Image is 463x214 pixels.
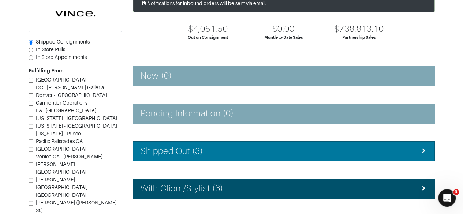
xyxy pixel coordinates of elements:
span: In Store Appointments [36,54,87,60]
input: Shipped Consignments [29,40,33,45]
span: Pacific Paliscades CA [36,138,83,144]
iframe: Intercom live chat [438,189,456,207]
input: [US_STATE] - Prince [29,132,33,136]
span: [US_STATE] - [GEOGRAPHIC_DATA] [36,115,117,121]
div: Partnership Sales [342,34,376,41]
label: Fulfilling From [29,67,64,75]
input: Garmentier Operations [29,101,33,106]
div: $738,813.10 [334,24,384,34]
span: 3 [453,189,459,195]
span: [PERSON_NAME]-[GEOGRAPHIC_DATA] [36,161,86,175]
span: [GEOGRAPHIC_DATA] [36,146,86,152]
input: [US_STATE] - [GEOGRAPHIC_DATA] [29,124,33,129]
span: In-Store Pulls [36,46,65,52]
input: Pacific Paliscades CA [29,139,33,144]
span: [US_STATE] - Prince [36,131,81,136]
h4: Pending Information (0) [141,108,234,119]
span: Shipped Consignments [36,39,90,45]
input: DC - [PERSON_NAME] Galleria [29,86,33,90]
input: [US_STATE] - [GEOGRAPHIC_DATA] [29,116,33,121]
div: Month-to-Date Sales [264,34,303,41]
span: Garmentier Operations [36,100,87,106]
span: [PERSON_NAME] ([PERSON_NAME] St.) [36,200,117,213]
span: LA - [GEOGRAPHIC_DATA] [36,108,96,113]
span: [US_STATE] - [GEOGRAPHIC_DATA] [36,123,117,129]
input: Venice CA - [PERSON_NAME] [29,155,33,159]
input: In Store Appointments [29,55,33,60]
div: Out on Consignment [188,34,228,41]
input: [GEOGRAPHIC_DATA] [29,78,33,83]
input: Denver - [GEOGRAPHIC_DATA] [29,93,33,98]
span: Denver - [GEOGRAPHIC_DATA] [36,92,107,98]
input: In-Store Pulls [29,48,33,52]
h4: New (0) [141,71,172,81]
h4: With Client/Stylist (6) [141,183,223,194]
input: [PERSON_NAME]-[GEOGRAPHIC_DATA] [29,162,33,167]
input: [PERSON_NAME] - [GEOGRAPHIC_DATA], [GEOGRAPHIC_DATA] [29,178,33,183]
span: Venice CA - [PERSON_NAME] [36,154,102,159]
input: [PERSON_NAME] ([PERSON_NAME] St.) [29,201,33,206]
span: DC - [PERSON_NAME] Galleria [36,85,104,90]
div: $4,051.50 [188,24,228,34]
input: LA - [GEOGRAPHIC_DATA] [29,109,33,113]
span: [PERSON_NAME] - [GEOGRAPHIC_DATA], [GEOGRAPHIC_DATA] [36,177,87,198]
h4: Shipped Out (3) [141,146,204,157]
span: [GEOGRAPHIC_DATA] [36,77,86,83]
div: $0.00 [272,24,295,34]
input: [GEOGRAPHIC_DATA] [29,147,33,152]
